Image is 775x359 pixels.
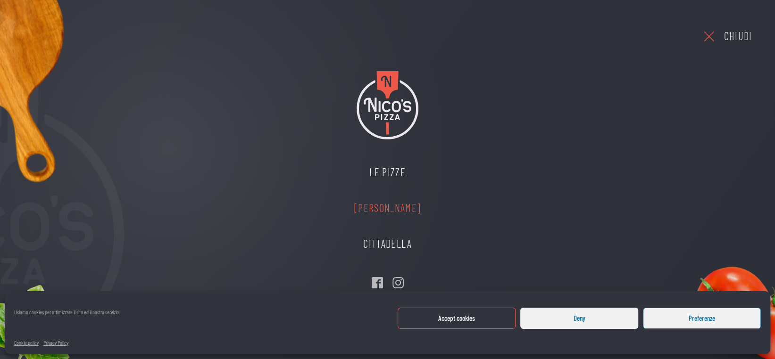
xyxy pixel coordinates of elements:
[345,190,430,226] a: [PERSON_NAME]
[14,308,120,326] div: Usiamo cookies per ottimizzare il sito ed il nostro servizio.
[520,308,638,329] button: Deny
[357,71,418,139] img: Nico's Pizza Logo Colori
[14,338,39,347] a: Cookie policy
[398,308,516,329] button: Accept cookies
[701,23,752,49] a: Chiudi
[345,226,430,262] a: Cittadella
[43,338,68,347] a: Privacy Policy
[643,308,761,329] button: Preferenze
[724,28,752,45] div: Chiudi
[345,155,430,190] a: Le Pizze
